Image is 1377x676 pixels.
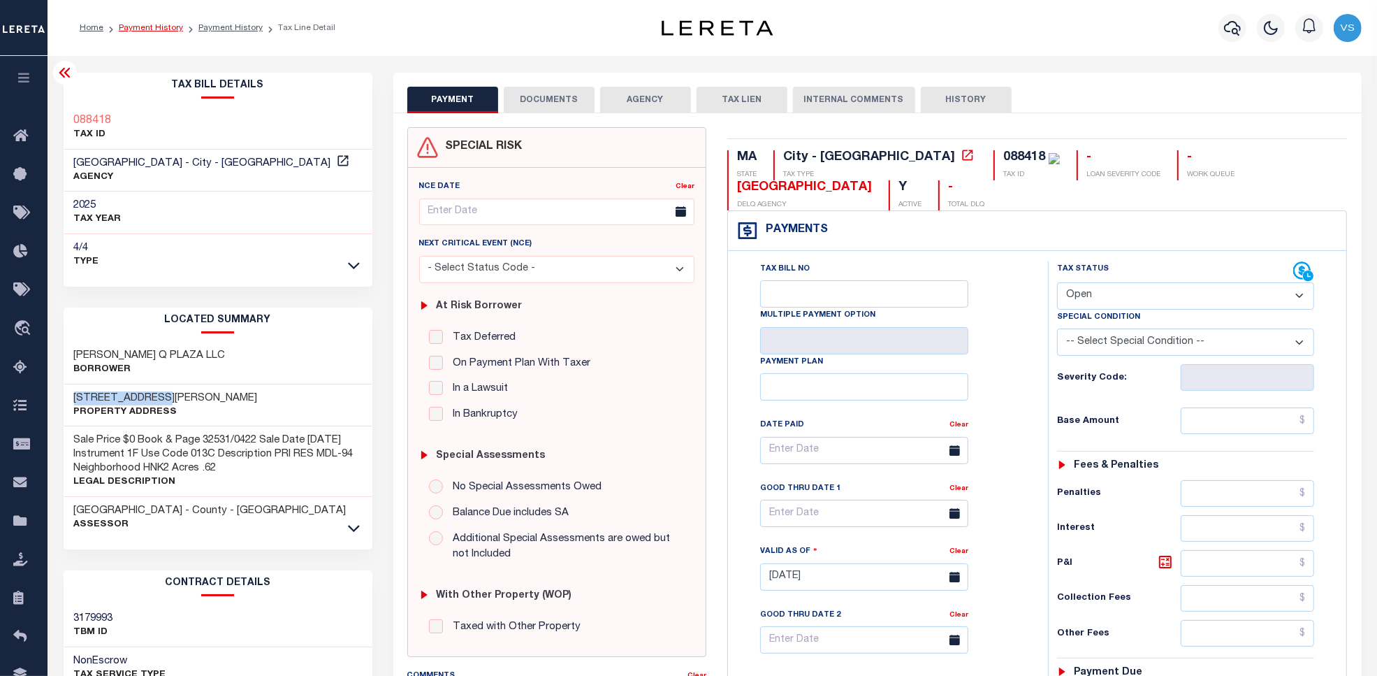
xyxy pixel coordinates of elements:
[1057,416,1181,427] h6: Base Amount
[74,128,112,142] p: TAX ID
[1003,170,1060,180] p: TAX ID
[1181,408,1314,434] input: $
[74,199,122,213] h3: 2025
[74,158,331,168] span: [GEOGRAPHIC_DATA] - City - [GEOGRAPHIC_DATA]
[446,330,516,346] label: Tax Deferred
[793,87,915,113] button: INTERNAL COMMENTS
[13,320,36,338] i: travel_explore
[1187,170,1234,180] p: WORK QUEUE
[1057,554,1181,573] h6: P&I
[74,171,352,185] p: AGENCY
[921,87,1012,113] button: HISTORY
[1057,628,1181,640] h6: Other Fees
[263,22,335,34] li: Tax Line Detail
[446,480,602,496] label: No Special Assessments Owed
[760,545,817,558] label: Valid as Of
[64,308,372,333] h2: LOCATED SUMMARY
[676,183,694,190] a: Clear
[436,450,545,462] h6: Special Assessments
[760,264,810,275] label: Tax Bill No
[600,87,691,113] button: AGENCY
[1181,515,1314,542] input: $
[760,626,968,654] input: Enter Date
[737,150,757,166] div: MA
[1057,312,1140,324] label: Special Condition
[419,199,695,226] input: Enter Date
[74,241,99,255] h3: 4/4
[436,301,522,312] h6: At Risk Borrower
[74,405,258,419] p: Property Address
[1181,480,1314,507] input: $
[898,200,921,210] p: ACTIVE
[446,381,508,397] label: In a Lawsuit
[74,349,226,363] h3: [PERSON_NAME] Q PLAZA LLC
[1181,620,1314,647] input: $
[737,200,872,210] p: DELQ AGENCY
[1086,150,1160,166] div: -
[74,433,362,475] h3: Sale Price $0 Book & Page 32531/0422 Sale Date [DATE] Instrument 1F Use Code 013C Description PRI...
[760,419,804,431] label: Date Paid
[760,483,840,495] label: Good Thru Date 1
[504,87,595,113] button: DOCUMENTS
[446,619,581,635] label: Taxed with Other Property
[74,363,226,377] p: Borrower
[446,531,685,563] label: Additional Special Assessments are owed but not Included
[1003,151,1045,164] div: 088418
[783,151,955,164] div: City - [GEOGRAPHIC_DATA]
[760,437,968,464] input: Enter Date
[949,485,968,492] a: Clear
[760,563,968,591] input: Enter Date
[80,24,103,32] a: Home
[446,505,569,522] label: Balance Due includes SA
[407,87,498,113] button: PAYMENT
[74,255,99,269] p: Type
[1057,593,1181,604] h6: Collection Fees
[948,180,984,196] div: -
[74,654,166,668] h3: NonEscrow
[74,213,122,226] p: TAX YEAR
[74,391,258,405] h3: [STREET_ADDRESS][PERSON_NAME]
[759,224,828,237] h4: Payments
[74,518,347,532] p: Assessor
[1181,550,1314,577] input: $
[419,181,460,193] label: NCE Date
[1057,264,1109,275] label: Tax Status
[1057,523,1181,534] h6: Interest
[948,200,984,210] p: TOTAL DLQ
[949,548,968,555] a: Clear
[64,73,372,99] h2: Tax Bill Details
[760,500,968,527] input: Enter Date
[760,357,823,368] label: Payment Plan
[74,612,113,626] h3: 3179993
[1057,488,1181,499] h6: Penalties
[1057,373,1181,384] h6: Severity Code:
[760,310,875,322] label: Multiple Payment Option
[1187,150,1234,166] div: -
[760,610,840,621] label: Good Thru Date 2
[439,141,523,154] h4: SPECIAL RISK
[898,180,921,196] div: Y
[74,475,362,489] p: Legal Description
[74,626,113,640] p: TBM ID
[949,612,968,619] a: Clear
[949,422,968,429] a: Clear
[737,170,757,180] p: STATE
[1181,585,1314,612] input: $
[74,504,347,518] h3: [GEOGRAPHIC_DATA] - County - [GEOGRAPHIC_DATA]
[697,87,787,113] button: TAX LIEN
[198,24,263,32] a: Payment History
[446,407,518,423] label: In Bankruptcy
[436,590,571,602] h6: with Other Property (WOP)
[783,170,977,180] p: TAX TYPE
[1074,460,1158,472] h6: Fees & Penalties
[662,20,773,36] img: logo-dark.svg
[119,24,183,32] a: Payment History
[64,570,372,596] h2: CONTRACT details
[1334,14,1362,42] img: svg+xml;base64,PHN2ZyB4bWxucz0iaHR0cDovL3d3dy53My5vcmcvMjAwMC9zdmciIHBvaW50ZXItZXZlbnRzPSJub25lIi...
[1086,170,1160,180] p: LOAN SEVERITY CODE
[74,114,112,128] a: 088418
[737,180,872,196] div: [GEOGRAPHIC_DATA]
[446,356,590,372] label: On Payment Plan With Taxer
[419,238,532,250] label: Next Critical Event (NCE)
